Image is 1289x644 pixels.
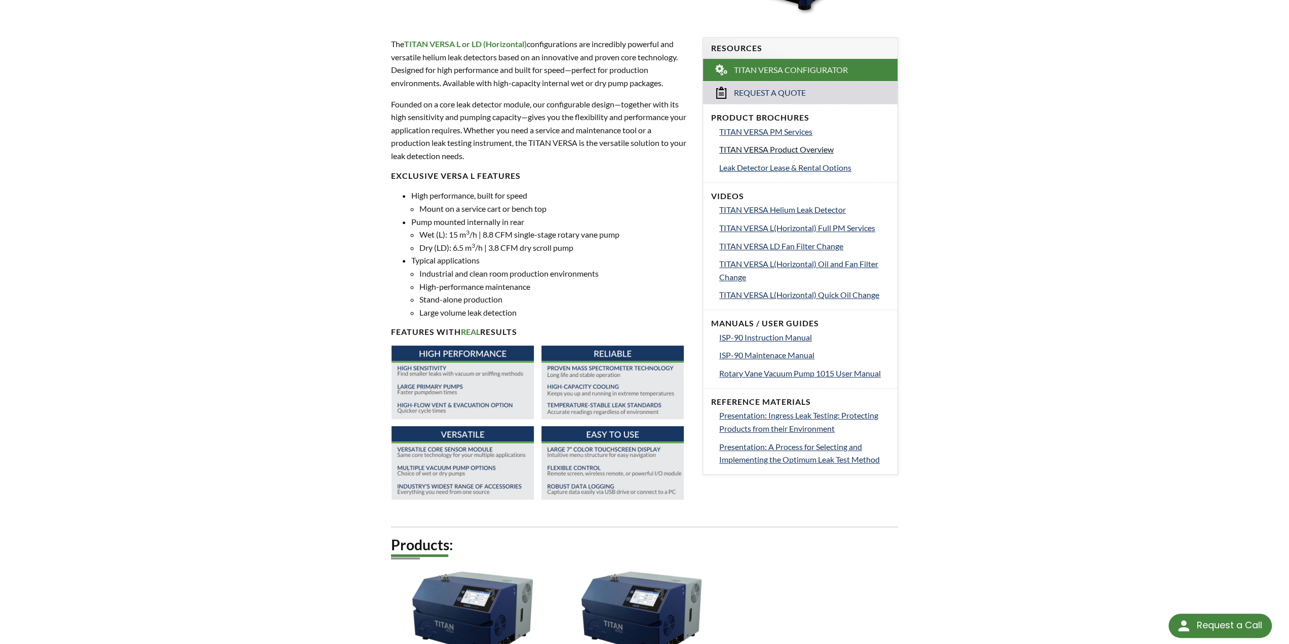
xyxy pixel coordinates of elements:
strong: REAL [461,327,480,336]
span: Rotary Vane Vacuum Pump 1015 User Manual [719,368,881,378]
img: Reliability and Easy to Use [541,346,684,500]
span: TITAN VERSA L(Horizontal) Full PM Services [719,223,875,233]
a: ISP-90 Maintenace Manual [719,349,889,362]
li: High-performance maintenance [419,280,690,293]
sup: 3 [472,242,475,249]
img: High Performance and Versatility [392,346,534,500]
h2: Products: [391,536,899,554]
li: Large volume leak detection [419,306,690,319]
span: TITAN VERSA L(Horizontal) Quick Oil Change [719,290,879,299]
h4: Resources [711,43,889,54]
li: Stand-alone production [419,293,690,306]
h4: Videos [711,191,889,202]
li: High performance, built for speed [411,189,690,215]
a: ISP-90 Instruction Manual [719,331,889,344]
li: Industrial and clean room production environments [419,267,690,280]
h4: FEATURES WITH RESULTS [391,327,690,337]
a: Request a Quote [703,81,897,104]
a: Presentation: Ingress Leak Testing: Protecting Products from their Environment [719,409,889,435]
a: Leak Detector Lease & Rental Options [719,161,889,174]
li: Mount on a service cart or bench top [419,202,690,215]
span: Request a Quote [734,88,806,98]
h4: Manuals / User Guides [711,318,889,329]
li: Dry (LD): 6.5 m /h | 3.8 CFM dry scroll pump [419,241,690,254]
h4: Product Brochures [711,112,889,123]
a: TITAN VERSA PM Services [719,125,889,138]
a: Presentation: A Process for Selecting and Implementing the Optimum Leak Test Method [719,440,889,466]
span: TITAN VERSA Product Overview [719,144,834,154]
a: TITAN VERSA Configurator [703,59,897,81]
span: TITAN VERSA L(Horizontal) Oil and Fan Filter Change [719,259,878,282]
span: TITAN VERSA Helium Leak Detector [719,205,846,214]
div: Request a Call [1168,614,1272,638]
a: TITAN VERSA LD Fan Filter Change [719,240,889,253]
span: ISP-90 Instruction Manual [719,332,812,342]
span: TITAN VERSA PM Services [719,127,812,136]
li: Wet (L): 15 m /h | 8.8 CFM single-stage rotary vane pump [419,228,690,241]
p: The configurations are incredibly powerful and versatile helium leak detectors based on an innova... [391,37,690,89]
div: Request a Call [1196,614,1262,637]
a: TITAN VERSA L(Horizontal) Oil and Fan Filter Change [719,257,889,283]
h4: EXCLUSIVE VERSA L FEATURES [391,171,690,181]
span: TITAN VERSA Configurator [734,65,848,75]
span: Leak Detector Lease & Rental Options [719,163,851,172]
img: round button [1176,618,1192,634]
a: Rotary Vane Vacuum Pump 1015 User Manual [719,367,889,380]
strong: TITAN VERSA L or LD (Horizontal) [404,39,527,49]
span: Presentation: A Process for Selecting and Implementing the Optimum Leak Test Method [719,442,880,465]
a: TITAN VERSA L(Horizontal) Full PM Services [719,221,889,235]
sup: 3 [466,229,470,236]
span: TITAN VERSA LD Fan Filter Change [719,241,843,251]
p: Founded on a core leak detector module, our configurable design—together with its high sensitivit... [391,98,690,163]
a: TITAN VERSA Helium Leak Detector [719,203,889,216]
li: Pump mounted internally in rear [411,215,690,254]
a: TITAN VERSA L(Horizontal) Quick Oil Change [719,288,889,301]
span: Presentation: Ingress Leak Testing: Protecting Products from their Environment [719,410,878,433]
li: Typical applications [411,254,690,319]
span: ISP-90 Maintenace Manual [719,350,814,360]
a: TITAN VERSA Product Overview [719,143,889,156]
h4: Reference Materials [711,397,889,407]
